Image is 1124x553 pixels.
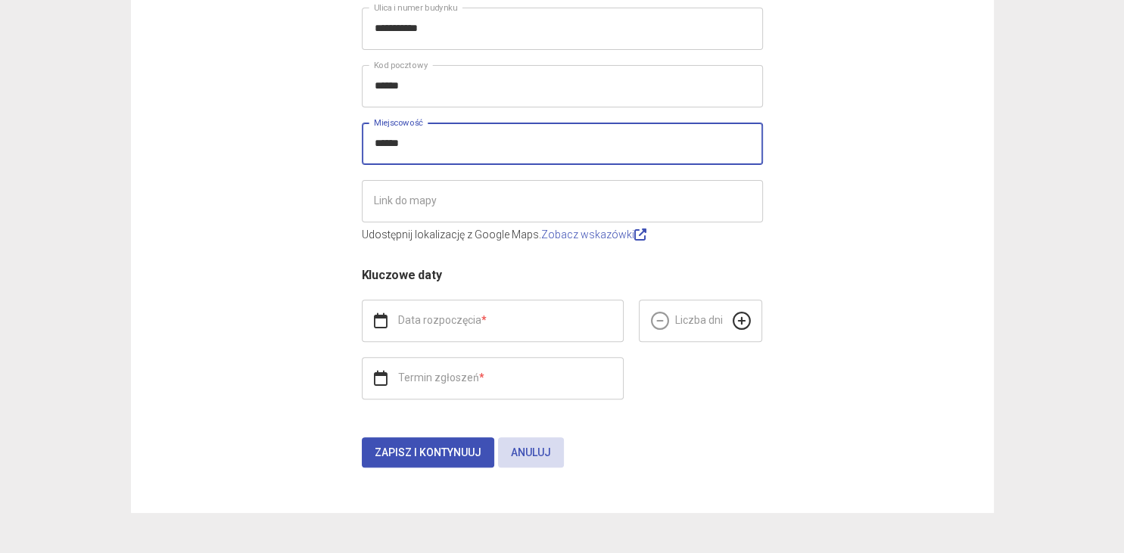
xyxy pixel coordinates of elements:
[362,437,494,468] button: Zapisz i kontynuuj
[362,268,442,282] span: Kluczowe daty
[541,228,646,241] a: Zobacz wskazówki
[498,437,564,468] button: Anuluj
[362,226,763,243] p: Udostępnij lokalizację z Google Maps.
[375,446,481,458] span: Zapisz i kontynuuj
